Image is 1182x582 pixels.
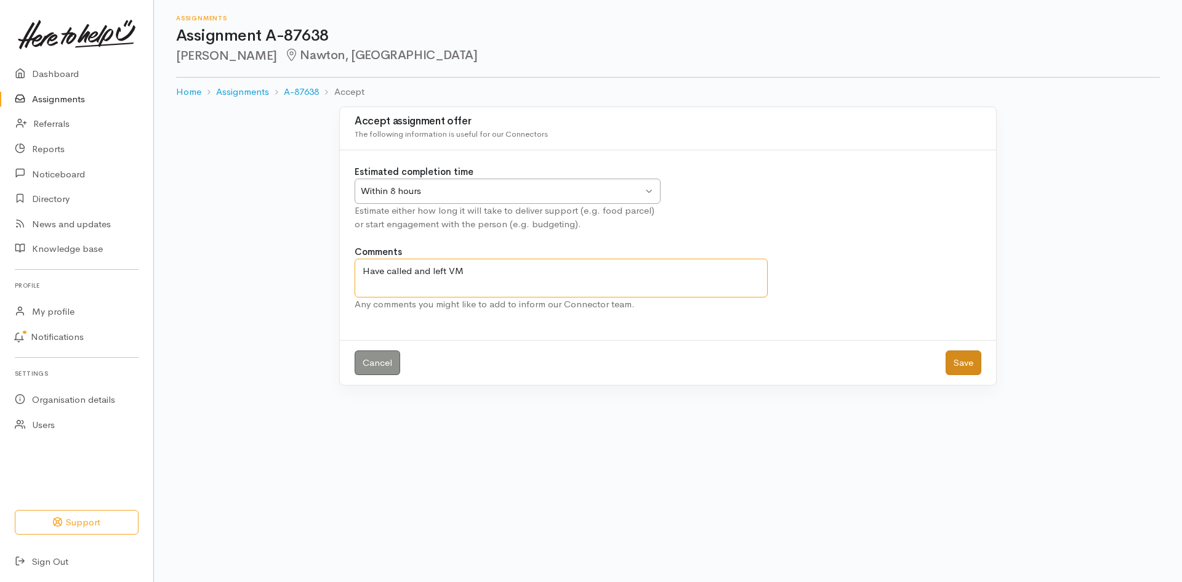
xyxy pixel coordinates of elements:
a: Cancel [355,350,400,376]
span: Nawton, [GEOGRAPHIC_DATA] [284,47,478,63]
li: Accept [319,85,364,99]
h1: Assignment A-87638 [176,27,1160,45]
a: A-87638 [284,85,319,99]
div: Any comments you might like to add to inform our Connector team. [355,297,768,312]
span: The following information is useful for our Connectors [355,129,548,139]
div: Within 8 hours [361,184,643,198]
label: Comments [355,245,402,259]
label: Estimated completion time [355,165,473,179]
div: Estimate either how long it will take to deliver support (e.g. food parcel) or start engagement w... [355,204,661,232]
nav: breadcrumb [176,78,1160,107]
h6: Profile [15,277,139,294]
a: Home [176,85,201,99]
h3: Accept assignment offer [355,116,981,127]
h6: Assignments [176,15,1160,22]
a: Assignments [216,85,269,99]
h6: Settings [15,365,139,382]
button: Save [946,350,981,376]
h2: [PERSON_NAME] [176,49,1160,63]
button: Support [15,510,139,535]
